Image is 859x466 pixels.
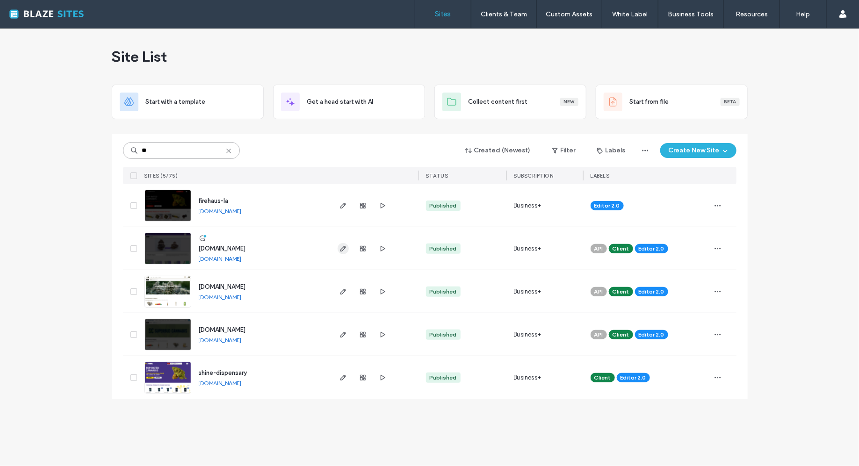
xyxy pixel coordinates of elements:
span: Editor 2.0 [639,287,664,296]
span: Business+ [514,201,541,210]
a: [DOMAIN_NAME] [199,208,242,215]
a: [DOMAIN_NAME] [199,326,246,333]
label: Sites [435,10,451,18]
label: Clients & Team [481,10,527,18]
span: API [594,287,603,296]
span: Client [613,244,629,253]
span: API [594,244,603,253]
span: Editor 2.0 [639,244,664,253]
div: Collect content firstNew [434,85,586,119]
span: LABELS [591,172,610,179]
button: Created (Newest) [457,143,539,158]
div: Published [430,330,457,339]
span: Collect content first [469,97,528,107]
div: Published [430,373,457,382]
a: [DOMAIN_NAME] [199,337,242,344]
span: Help [22,7,41,15]
span: Editor 2.0 [621,373,646,382]
span: Business+ [514,287,541,296]
div: Published [430,287,457,296]
label: Business Tools [668,10,714,18]
div: Start with a template [112,85,264,119]
button: Create New Site [660,143,736,158]
a: [DOMAIN_NAME] [199,380,242,387]
span: Editor 2.0 [594,201,620,210]
div: Start from fileBeta [596,85,748,119]
a: [DOMAIN_NAME] [199,245,246,252]
span: SUBSCRIPTION [514,172,554,179]
span: STATUS [426,172,448,179]
a: [DOMAIN_NAME] [199,294,242,301]
span: Get a head start with AI [307,97,374,107]
a: firehaus-la [199,197,229,204]
span: Client [594,373,611,382]
span: Business+ [514,373,541,382]
div: New [560,98,578,106]
label: White Label [613,10,648,18]
span: Business+ [514,244,541,253]
span: Site List [112,47,167,66]
span: API [594,330,603,339]
label: Custom Assets [546,10,593,18]
label: Resources [736,10,768,18]
label: Help [796,10,810,18]
button: Filter [543,143,585,158]
span: Client [613,287,629,296]
span: Start with a template [146,97,206,107]
span: Client [613,330,629,339]
a: [DOMAIN_NAME] [199,255,242,262]
div: Published [430,244,457,253]
a: [DOMAIN_NAME] [199,283,246,290]
span: Start from file [630,97,669,107]
div: Get a head start with AI [273,85,425,119]
span: Business+ [514,330,541,339]
a: shine-dispensary [199,369,247,376]
span: SITES (5/75) [144,172,178,179]
button: Labels [589,143,634,158]
span: Editor 2.0 [639,330,664,339]
div: Published [430,201,457,210]
div: Beta [721,98,740,106]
